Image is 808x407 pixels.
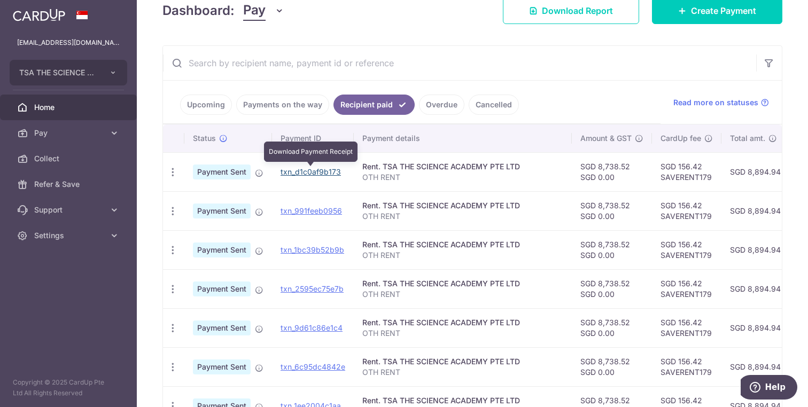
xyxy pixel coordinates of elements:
[193,320,251,335] span: Payment Sent
[362,278,563,289] div: Rent. TSA THE SCIENCE ACADEMY PTE LTD
[362,161,563,172] div: Rent. TSA THE SCIENCE ACADEMY PTE LTD
[362,172,563,183] p: OTH RENT
[721,191,789,230] td: SGD 8,894.94
[34,102,105,113] span: Home
[354,124,572,152] th: Payment details
[542,4,613,17] span: Download Report
[362,367,563,378] p: OTH RENT
[572,269,652,308] td: SGD 8,738.52 SGD 0.00
[362,395,563,406] div: Rent. TSA THE SCIENCE ACADEMY PTE LTD
[572,308,652,347] td: SGD 8,738.52 SGD 0.00
[243,1,266,21] span: Pay
[243,1,284,21] button: Pay
[272,124,354,152] th: Payment ID
[652,308,721,347] td: SGD 156.42 SAVERENT179
[580,133,632,144] span: Amount & GST
[652,347,721,386] td: SGD 156.42 SAVERENT179
[193,359,251,374] span: Payment Sent
[721,269,789,308] td: SGD 8,894.94
[673,97,769,108] a: Read more on statuses
[281,323,343,332] a: txn_9d61c86e1c4
[572,191,652,230] td: SGD 8,738.52 SGD 0.00
[193,133,216,144] span: Status
[13,9,65,21] img: CardUp
[572,347,652,386] td: SGD 8,738.52 SGD 0.00
[333,95,415,115] a: Recipient paid
[17,37,120,48] p: [EMAIL_ADDRESS][DOMAIN_NAME]
[34,179,105,190] span: Refer & Save
[362,289,563,300] p: OTH RENT
[10,60,127,85] button: TSA THE SCIENCE ACADEMY PTE. LTD.
[691,4,756,17] span: Create Payment
[362,328,563,339] p: OTH RENT
[730,133,765,144] span: Total amt.
[362,200,563,211] div: Rent. TSA THE SCIENCE ACADEMY PTE LTD
[264,142,358,162] div: Download Payment Receipt
[34,230,105,241] span: Settings
[572,152,652,191] td: SGD 8,738.52 SGD 0.00
[469,95,519,115] a: Cancelled
[661,133,701,144] span: CardUp fee
[362,239,563,250] div: Rent. TSA THE SCIENCE ACADEMY PTE LTD
[362,356,563,367] div: Rent. TSA THE SCIENCE ACADEMY PTE LTD
[721,230,789,269] td: SGD 8,894.94
[163,46,756,80] input: Search by recipient name, payment id or reference
[721,152,789,191] td: SGD 8,894.94
[34,153,105,164] span: Collect
[741,375,797,402] iframe: Opens a widget where you can find more information
[721,347,789,386] td: SGD 8,894.94
[572,230,652,269] td: SGD 8,738.52 SGD 0.00
[193,281,251,296] span: Payment Sent
[362,317,563,328] div: Rent. TSA THE SCIENCE ACADEMY PTE LTD
[281,167,341,176] a: txn_d1c0af9b173
[193,203,251,218] span: Payment Sent
[362,250,563,261] p: OTH RENT
[162,1,235,20] h4: Dashboard:
[281,206,342,215] a: txn_991feeb0956
[236,95,329,115] a: Payments on the way
[281,362,345,371] a: txn_6c95dc4842e
[362,211,563,222] p: OTH RENT
[180,95,232,115] a: Upcoming
[34,128,105,138] span: Pay
[193,165,251,179] span: Payment Sent
[721,308,789,347] td: SGD 8,894.94
[652,152,721,191] td: SGD 156.42 SAVERENT179
[652,269,721,308] td: SGD 156.42 SAVERENT179
[34,205,105,215] span: Support
[673,97,758,108] span: Read more on statuses
[19,67,98,78] span: TSA THE SCIENCE ACADEMY PTE. LTD.
[652,230,721,269] td: SGD 156.42 SAVERENT179
[652,191,721,230] td: SGD 156.42 SAVERENT179
[281,284,344,293] a: txn_2595ec75e7b
[419,95,464,115] a: Overdue
[193,242,251,257] span: Payment Sent
[281,245,344,254] a: txn_1bc39b52b9b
